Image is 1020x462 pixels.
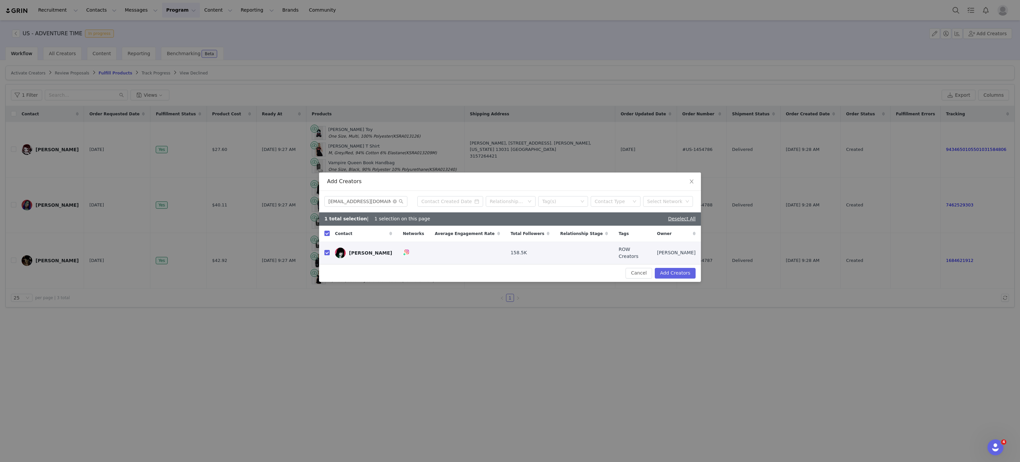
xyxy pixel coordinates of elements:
span: Relationship Stage [560,231,603,237]
a: [PERSON_NAME] [335,248,392,258]
i: icon: close-circle [393,199,397,203]
i: icon: down [528,199,532,204]
iframe: Intercom live chat [987,439,1003,455]
div: Contact Type [595,198,629,205]
i: icon: close [689,179,694,184]
i: icon: calendar [474,199,479,204]
span: Tags [619,231,629,237]
div: Relationship Stage [490,198,524,205]
span: [PERSON_NAME] [657,249,696,256]
span: 158.5K [511,249,527,256]
b: 1 total selection [324,216,367,221]
button: Cancel [626,268,652,279]
div: Select Network [647,198,683,205]
span: Total Followers [511,231,545,237]
span: 4 [1001,439,1006,445]
img: 53313023-cc7e-41fa-9757-49023ca8c54c--s.jpg [335,248,346,258]
span: ROW Creators [619,246,646,260]
i: icon: down [633,199,637,204]
span: Owner [657,231,672,237]
div: [PERSON_NAME] [349,250,392,256]
input: Contact Created Date [417,196,483,207]
div: | 1 selection on this page [324,215,430,222]
div: Add Creators [327,178,693,185]
span: Contact [335,231,352,237]
span: Networks [403,231,424,237]
div: Tag(s) [542,198,578,205]
span: Average Engagement Rate [435,231,494,237]
i: icon: down [580,199,584,204]
input: Search... [324,196,407,207]
button: Add Creators [655,268,696,279]
img: instagram.svg [404,249,409,255]
i: icon: down [685,199,689,204]
a: Deselect All [668,216,696,221]
button: Close [682,173,701,191]
i: icon: search [399,199,403,204]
